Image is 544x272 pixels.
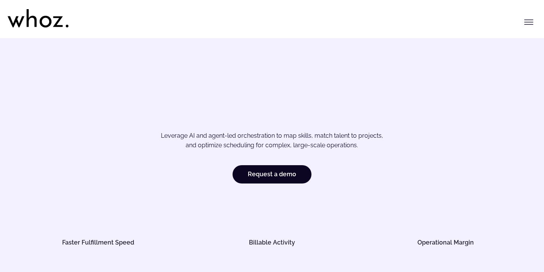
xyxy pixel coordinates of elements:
[197,240,347,246] h5: Billable Activity
[233,165,311,183] a: Request a demo
[371,240,520,246] h5: Operational Margin
[24,240,173,246] h5: Faster Fulfillment Speed
[521,14,536,30] button: Toggle menu
[41,131,503,150] p: Leverage AI and agent-led orchestration to map skills, match talent to projects, and optimize sch...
